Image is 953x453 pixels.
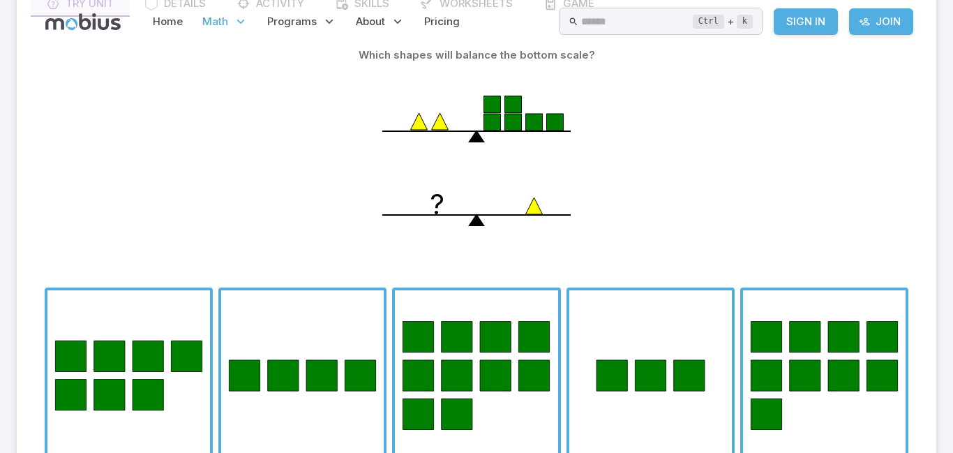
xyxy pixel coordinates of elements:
[149,6,187,38] a: Home
[693,13,753,30] div: +
[420,6,464,38] a: Pricing
[737,15,753,29] kbd: k
[774,8,838,35] a: Sign In
[267,14,317,29] span: Programs
[430,187,444,221] text: ?
[202,14,228,29] span: Math
[359,47,595,63] p: Which shapes will balance the bottom scale?
[356,14,385,29] span: About
[693,15,724,29] kbd: Ctrl
[849,8,913,35] a: Join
